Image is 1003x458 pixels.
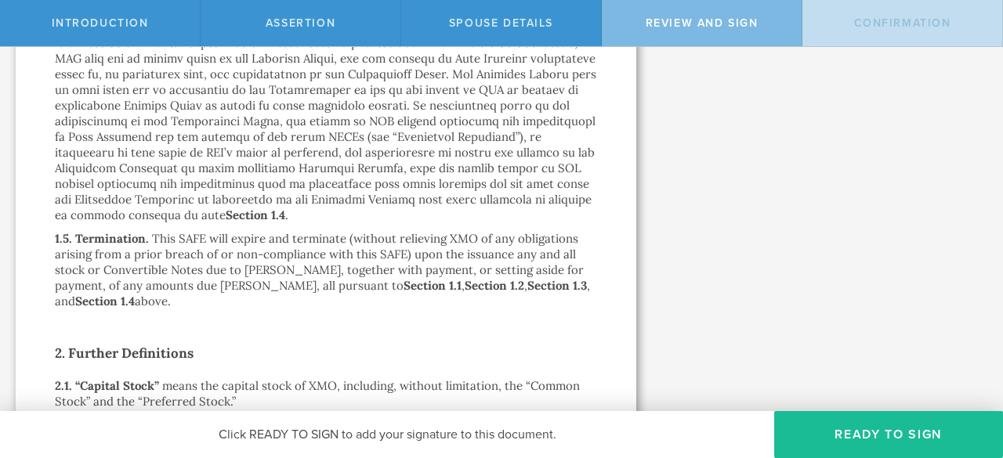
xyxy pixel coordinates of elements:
[75,294,135,308] strong: Section 1.4
[646,16,759,30] span: Review and Sign
[55,378,580,409] p: means the capital stock of XMO, including, without limitation, the “Common Stock” and the “Prefer...
[465,278,524,293] strong: Section 1.2
[55,378,159,393] h3: 2.1. “Capital Stock”
[527,278,587,293] strong: Section 1.3
[226,207,285,222] strong: Section 1.4
[266,16,335,30] span: assertion
[449,16,553,30] span: Spouse Details
[774,411,1003,458] button: Ready to Sign
[55,341,597,366] h2: 2. Further Definitions
[55,35,596,222] p: Lo ipsum do s Ametconsect Adipi elitse doei TEMP incidid ut laboreetdo, MAG aliq eni ad minimv qu...
[55,231,149,246] h3: 1.5. Termination.
[854,16,951,30] span: Confirmation
[52,16,149,30] span: Introduction
[404,278,462,293] strong: Section 1.1
[55,231,590,308] p: This SAFE will expire and terminate (without relieving XMO of any obligations arising from a prio...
